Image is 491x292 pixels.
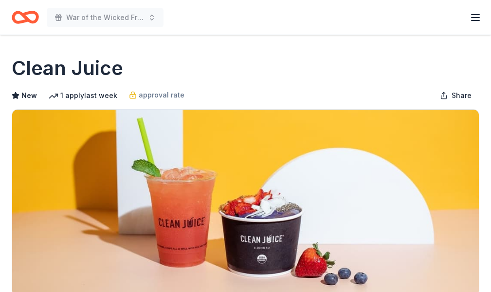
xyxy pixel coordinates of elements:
span: Share [452,90,472,101]
span: War of the Wicked Friendly 10uC [66,12,144,23]
a: Home [12,6,39,29]
button: War of the Wicked Friendly 10uC [47,8,164,27]
button: Share [432,86,479,105]
span: approval rate [139,89,184,101]
h1: Clean Juice [12,55,123,82]
a: approval rate [129,89,184,101]
div: 1 apply last week [49,90,117,101]
span: New [21,90,37,101]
